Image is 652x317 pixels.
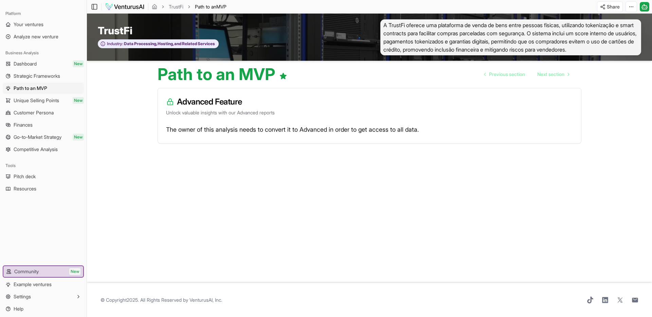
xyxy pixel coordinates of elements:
div: The owner of this analysis needs to convert it to Advanced in order to get access to all data. [158,124,581,143]
span: Share [607,3,620,10]
span: New [73,60,84,67]
span: Industry: [107,41,123,46]
a: Strategic Frameworks [3,71,84,81]
img: logo [105,3,145,11]
span: Analyze new venture [14,33,58,40]
span: New [73,134,84,141]
p: Unlock valuable insights with our Advanced reports [166,109,573,116]
span: Resources [14,185,36,192]
span: Dashboard [14,60,37,67]
span: Customer Persona [14,109,54,116]
span: New [73,97,84,104]
span: Community [14,268,39,275]
nav: pagination [479,68,575,81]
div: Platform [3,8,84,19]
a: Pitch deck [3,171,84,182]
a: Analyze new venture [3,31,84,42]
span: Strategic Frameworks [14,73,60,79]
a: Go-to-Market StrategyNew [3,132,84,143]
span: Finances [14,122,33,128]
a: Help [3,303,84,314]
a: Unique Selling PointsNew [3,95,84,106]
span: Competitive Analysis [14,146,58,153]
span: Path to an MVP [14,85,47,92]
nav: breadcrumb [152,3,227,10]
span: Unique Selling Points [14,97,59,104]
span: Data Processing, Hosting, and Related Services [123,41,215,46]
span: Your ventures [14,21,43,28]
span: Previous section [489,71,525,78]
a: Go to next page [532,68,575,81]
h3: Advanced Feature [166,96,573,107]
button: Settings [3,291,84,302]
span: Go-to-Market Strategy [14,134,61,141]
a: TrustFi [169,3,183,10]
a: Example ventures [3,279,84,290]
div: Tools [3,160,84,171]
a: Competitive Analysis [3,144,84,155]
a: Customer Persona [3,107,84,118]
a: Go to previous page [479,68,530,81]
a: Your ventures [3,19,84,30]
span: Help [14,305,23,312]
button: Share [597,1,623,12]
span: New [69,268,80,275]
span: Path to an [195,4,216,10]
span: © Copyright 2025 . All Rights Reserved by . [101,297,222,303]
a: CommunityNew [3,266,83,277]
a: Resources [3,183,84,194]
h1: Path to an MVP [158,66,287,82]
a: Finances [3,119,84,130]
span: Example ventures [14,281,52,288]
span: Pitch deck [14,173,36,180]
a: VenturusAI, Inc [189,297,221,303]
span: Settings [14,293,31,300]
span: A TrustFi oferece uma plataforma de venda de bens entre pessoas físicas, utilizando tokenização e... [380,19,641,55]
div: Business Analysis [3,48,84,58]
button: Industry:Data Processing, Hosting, and Related Services [98,39,219,49]
span: Next section [537,71,564,78]
a: Path to an MVP [3,83,84,94]
a: DashboardNew [3,58,84,69]
span: TrustFi [98,24,132,37]
span: Path to anMVP [195,3,227,10]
